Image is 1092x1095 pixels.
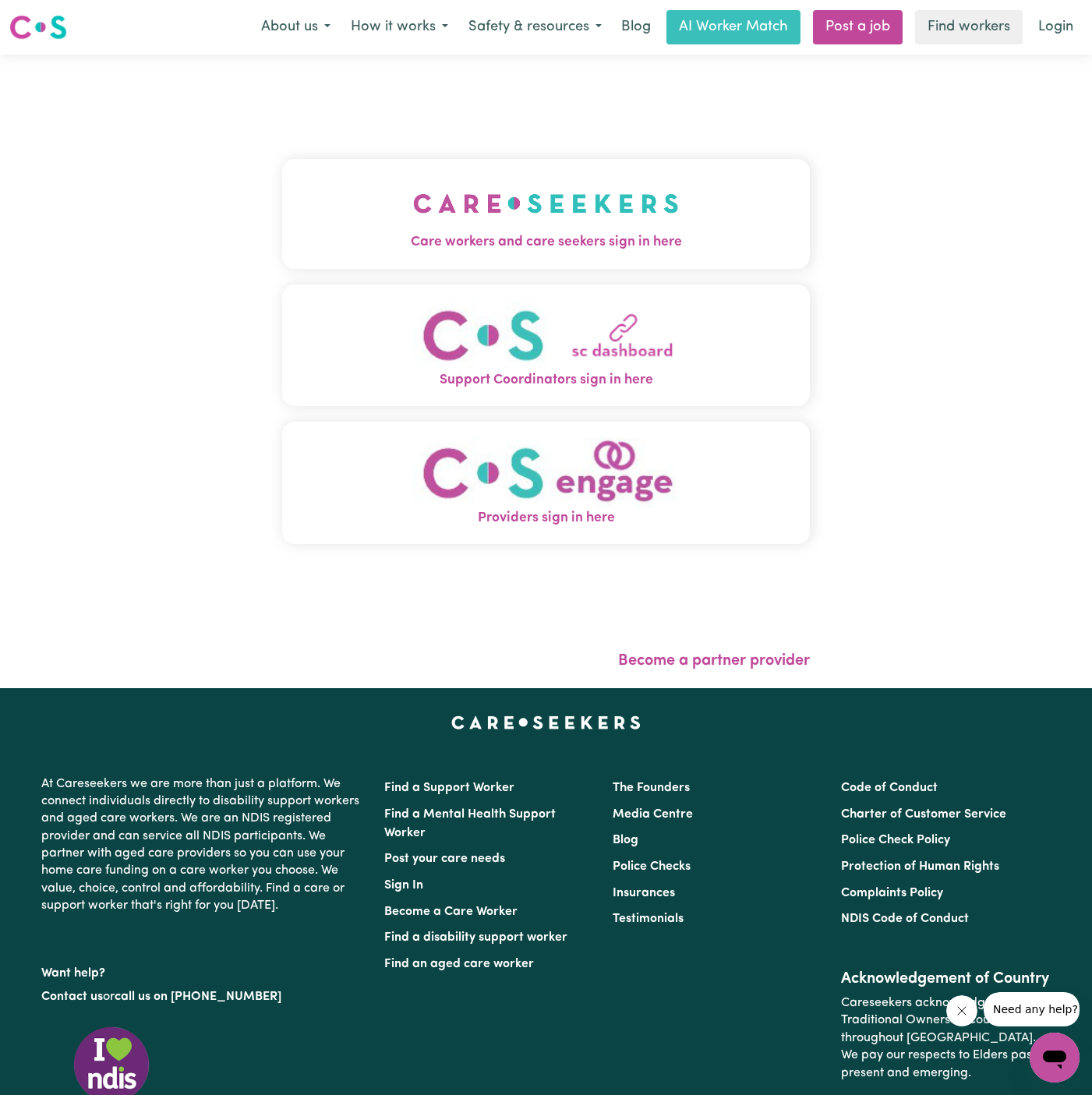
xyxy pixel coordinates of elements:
[613,782,690,794] a: The Founders
[384,879,423,892] a: Sign In
[1030,1033,1080,1083] iframe: Button to launch messaging window
[915,10,1023,44] a: Find workers
[115,991,281,1003] a: call us on [PHONE_NUMBER]
[41,769,366,921] p: At Careseekers we are more than just a platform. We connect individuals directly to disability su...
[613,887,675,899] a: Insurances
[841,808,1006,821] a: Charter of Customer Service
[841,988,1051,1088] p: Careseekers acknowledges the Traditional Owners of Country throughout [GEOGRAPHIC_DATA]. We pay o...
[946,995,977,1026] iframe: Close message
[251,11,341,44] button: About us
[841,887,943,899] a: Complaints Policy
[9,9,67,45] a: Careseekers logo
[613,808,693,821] a: Media Centre
[613,860,691,873] a: Police Checks
[841,860,999,873] a: Protection of Human Rights
[384,958,534,970] a: Find an aged care worker
[613,834,638,846] a: Blog
[282,159,810,268] button: Care workers and care seekers sign in here
[384,853,505,865] a: Post your care needs
[841,913,969,925] a: NDIS Code of Conduct
[41,991,103,1003] a: Contact us
[841,970,1051,988] h2: Acknowledgement of Country
[841,834,950,846] a: Police Check Policy
[282,422,810,544] button: Providers sign in here
[666,10,800,44] a: AI Worker Match
[984,992,1080,1026] iframe: Message from company
[384,906,518,918] a: Become a Care Worker
[341,11,458,44] button: How it works
[384,782,514,794] a: Find a Support Worker
[618,653,810,669] a: Become a partner provider
[458,11,612,44] button: Safety & resources
[282,232,810,253] span: Care workers and care seekers sign in here
[9,13,67,41] img: Careseekers logo
[1029,10,1083,44] a: Login
[451,716,641,729] a: Careseekers home page
[282,284,810,407] button: Support Coordinators sign in here
[813,10,903,44] a: Post a job
[41,959,366,982] p: Want help?
[41,982,366,1012] p: or
[384,931,567,944] a: Find a disability support worker
[612,10,660,44] a: Blog
[841,782,938,794] a: Code of Conduct
[384,808,556,839] a: Find a Mental Health Support Worker
[613,913,684,925] a: Testimonials
[282,508,810,528] span: Providers sign in here
[282,370,810,390] span: Support Coordinators sign in here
